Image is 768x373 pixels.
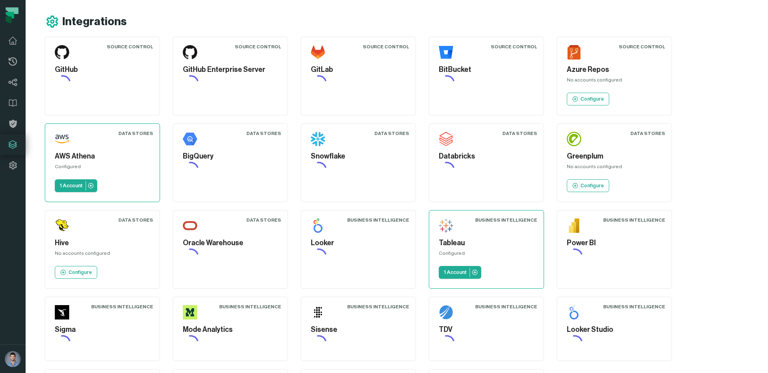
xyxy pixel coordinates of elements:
[62,15,127,29] h1: Integrations
[311,305,325,319] img: Sisense
[630,130,665,137] div: Data Stores
[246,217,281,223] div: Data Stores
[347,217,409,223] div: Business Intelligence
[475,304,537,310] div: Business Intelligence
[439,151,534,162] h5: Databricks
[60,183,82,189] p: 1 Account
[311,238,406,248] h5: Looker
[439,324,534,335] h5: TDV
[235,44,281,50] div: Source Control
[363,44,409,50] div: Source Control
[311,151,406,162] h5: Snowflake
[55,45,69,60] img: GitHub
[55,266,97,279] a: Configure
[567,324,662,335] h5: Looker Studio
[439,64,534,75] h5: BitBucket
[439,45,453,60] img: BitBucket
[5,351,21,367] img: avatar of Ori Machlis
[567,151,662,162] h5: Greenplum
[311,45,325,60] img: GitLab
[91,304,153,310] div: Business Intelligence
[55,218,69,233] img: Hive
[107,44,153,50] div: Source Control
[475,217,537,223] div: Business Intelligence
[55,238,150,248] h5: Hive
[311,132,325,146] img: Snowflake
[183,45,197,60] img: GitHub Enterprise Server
[68,269,92,276] p: Configure
[347,304,409,310] div: Business Intelligence
[439,250,534,260] div: Configured
[55,179,97,192] a: 1 Account
[55,324,150,335] h5: Sigma
[580,96,604,102] p: Configure
[567,45,581,60] img: Azure Repos
[567,179,609,192] a: Configure
[55,305,69,319] img: Sigma
[55,132,69,146] img: AWS Athena
[374,130,409,137] div: Data Stores
[603,217,665,223] div: Business Intelligence
[311,324,406,335] h5: Sisense
[439,132,453,146] img: Databricks
[567,238,662,248] h5: Power BI
[439,238,534,248] h5: Tableau
[444,269,466,276] p: 1 Account
[567,93,609,105] a: Configure
[439,305,453,319] img: TDV
[439,266,481,279] a: 1 Account
[118,130,153,137] div: Data Stores
[183,218,197,233] img: Oracle Warehouse
[567,132,581,146] img: Greenplum
[55,250,150,260] div: No accounts configured
[567,163,662,173] div: No accounts configured
[567,218,581,233] img: Power BI
[183,132,197,146] img: BigQuery
[55,163,150,173] div: Configured
[567,64,662,75] h5: Azure Repos
[567,305,581,319] img: Looker Studio
[439,218,453,233] img: Tableau
[311,64,406,75] h5: GitLab
[183,305,197,319] img: Mode Analytics
[55,151,150,162] h5: AWS Athena
[219,304,281,310] div: Business Intelligence
[183,324,278,335] h5: Mode Analytics
[580,183,604,189] p: Configure
[619,44,665,50] div: Source Control
[55,64,150,75] h5: GitHub
[246,130,281,137] div: Data Stores
[183,238,278,248] h5: Oracle Warehouse
[183,64,278,75] h5: GitHub Enterprise Server
[491,44,537,50] div: Source Control
[603,304,665,310] div: Business Intelligence
[183,151,278,162] h5: BigQuery
[502,130,537,137] div: Data Stores
[311,218,325,233] img: Looker
[567,77,662,86] div: No accounts configured
[118,217,153,223] div: Data Stores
